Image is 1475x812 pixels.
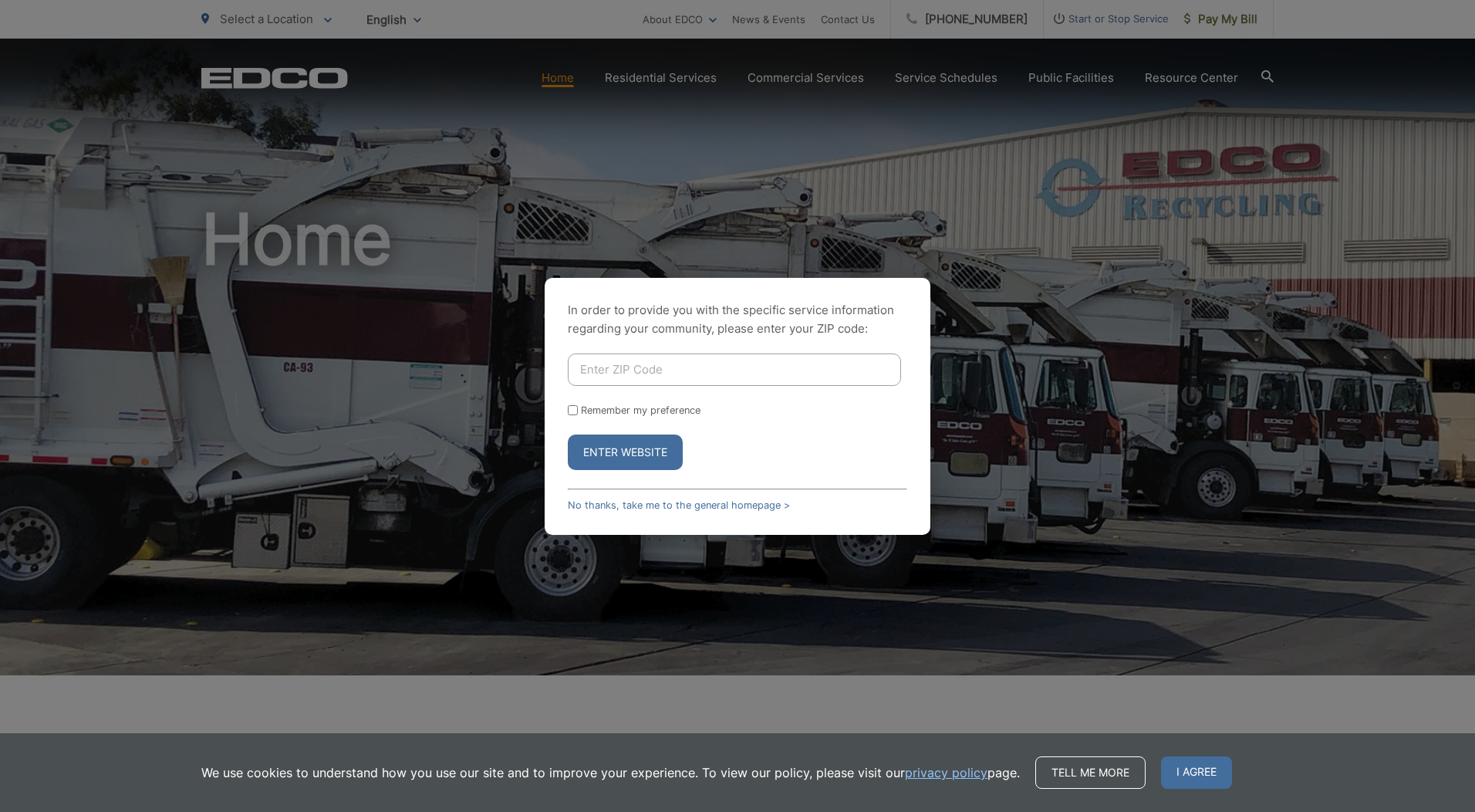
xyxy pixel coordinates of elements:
[1035,756,1146,789] a: Tell me more
[568,354,901,386] input: Enter ZIP Code
[568,435,683,470] button: Enter Website
[905,763,987,782] a: privacy policy
[568,301,907,338] p: In order to provide you with the specific service information regarding your community, please en...
[1161,756,1232,789] span: I agree
[201,763,1020,782] p: We use cookies to understand how you use our site and to improve your experience. To view our pol...
[568,499,790,511] a: No thanks, take me to the general homepage >
[581,404,700,416] label: Remember my preference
